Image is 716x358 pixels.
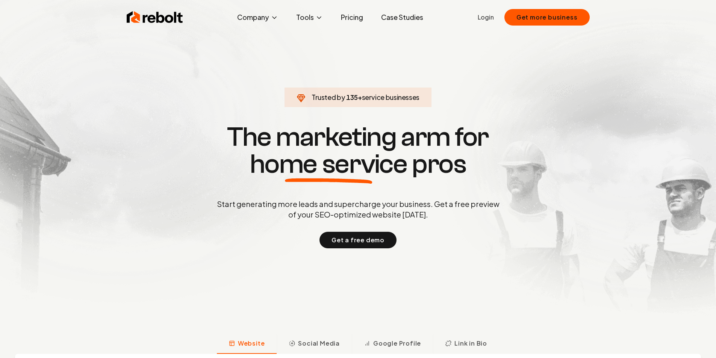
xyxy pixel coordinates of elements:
span: + [358,93,362,101]
a: Pricing [335,10,369,25]
span: home service [250,151,407,178]
a: Login [478,13,494,22]
span: Link in Bio [454,339,487,348]
span: Website [238,339,265,348]
span: service businesses [362,93,420,101]
button: Tools [290,10,329,25]
span: Social Media [298,339,340,348]
button: Get more business [504,9,590,26]
button: Company [231,10,284,25]
span: Google Profile [373,339,421,348]
img: Rebolt Logo [127,10,183,25]
p: Start generating more leads and supercharge your business. Get a free preview of your SEO-optimiz... [215,199,501,220]
button: Website [217,334,277,354]
button: Get a free demo [319,232,397,248]
button: Social Media [277,334,352,354]
span: 135 [346,92,358,103]
button: Link in Bio [433,334,499,354]
span: Trusted by [312,93,345,101]
h1: The marketing arm for pros [178,124,539,178]
button: Google Profile [352,334,433,354]
a: Case Studies [375,10,429,25]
